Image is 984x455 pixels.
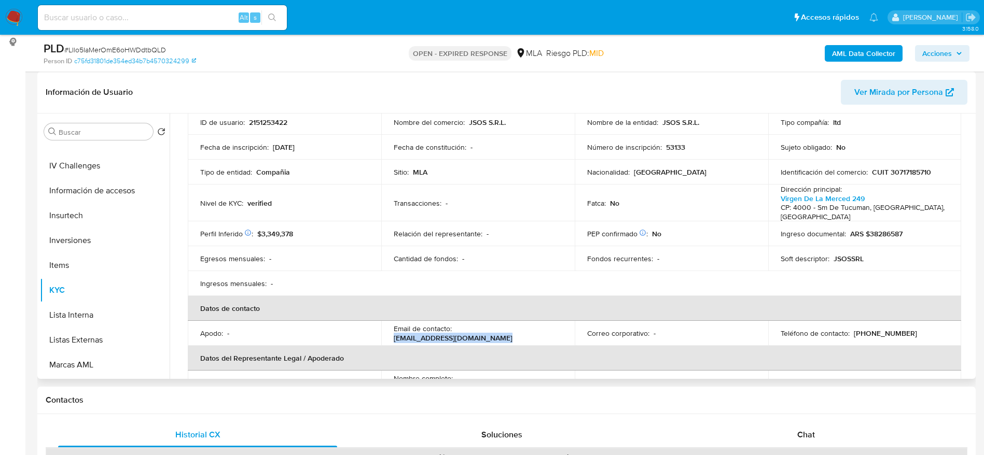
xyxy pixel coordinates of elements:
b: AML Data Collector [832,45,895,62]
p: Fecha de nacimiento : [781,378,849,388]
p: CUIT 30717185710 [872,167,931,177]
p: Soft descriptor : [781,254,829,263]
a: Salir [965,12,976,23]
p: Nombre de la entidad : [587,118,658,127]
p: - [487,229,489,238]
p: Sujeto obligado : [781,143,832,152]
p: Cantidad de fondos : [394,254,458,263]
p: Sitio : [200,378,215,388]
p: No [652,229,661,238]
p: 53133 [666,143,685,152]
h1: Contactos [46,395,967,405]
p: Relación del representante : [394,229,482,238]
button: KYC [40,278,170,303]
button: IV Challenges [40,153,170,178]
p: MLA [219,378,234,388]
p: No [610,198,619,208]
p: - [227,329,229,338]
p: Transacciones : [394,198,441,208]
p: OPEN - EXPIRED RESPONSE [409,46,511,61]
button: Listas Externas [40,328,170,352]
p: JSOS S.R.L. JSOS S.R.L. [639,378,715,388]
p: [EMAIL_ADDRESS][DOMAIN_NAME] [394,333,512,343]
p: [PHONE_NUMBER] [854,329,917,338]
p: Nacionalidad : [587,167,630,177]
h1: Información de Usuario [46,87,133,97]
button: search-icon [261,10,283,25]
span: s [254,12,257,22]
button: Volver al orden por defecto [157,127,165,139]
p: - [657,254,659,263]
span: Soluciones [481,429,522,440]
p: Fecha de constitución : [394,143,466,152]
p: - [271,279,273,288]
button: Lista Interna [40,303,170,328]
p: Ingreso documental : [781,229,846,238]
p: Perfil Inferido : [200,229,253,238]
p: Número de inscripción : [587,143,662,152]
span: Ver Mirada por Persona [854,80,943,105]
p: Fecha de inscripción : [200,143,269,152]
a: c75fd31801de354ed34b7b4570324299 [74,56,196,66]
p: Apodo : [200,329,223,338]
button: Buscar [48,127,57,136]
span: 3.158.0 [962,24,979,33]
p: [DATE] [853,378,875,388]
p: JSOS S.R.L. [469,118,506,127]
button: Perfiles [40,377,170,402]
span: $3,349,378 [257,229,293,239]
p: - [269,254,271,263]
span: Acciones [922,45,952,62]
p: Ingresos mensuales : [200,279,267,288]
input: Buscar usuario o caso... [38,11,287,24]
button: Ver Mirada por Persona [841,80,967,105]
p: Nombre del comercio : [394,118,465,127]
input: Buscar [59,127,149,137]
th: Datos del Representante Legal / Apoderado [188,346,961,371]
p: Nivel de KYC : [200,198,243,208]
button: Items [40,253,170,278]
a: Virgen De La Merced 249 [781,193,865,204]
p: Nombre completo : [394,374,453,383]
th: Datos de contacto [188,296,961,321]
p: Tipo compañía : [781,118,829,127]
p: Nombre social : [587,378,635,388]
p: No [836,143,846,152]
p: ARS $38286587 [850,229,903,238]
p: Egresos mensuales : [200,254,265,263]
span: MID [589,47,604,59]
p: Identificación del comercio : [781,167,868,177]
b: Person ID [44,56,72,66]
button: Marcas AML [40,352,170,377]
p: elaine.mcfarlane@mercadolibre.com [903,12,962,22]
p: 2151253422 [249,118,287,127]
p: ID de usuario : [200,118,245,127]
div: MLA [516,48,542,59]
span: Alt [240,12,248,22]
p: Sitio : [394,167,409,177]
button: AML Data Collector [825,45,903,62]
p: Fondos recurrentes : [587,254,653,263]
p: - [654,329,656,338]
b: PLD [44,40,64,56]
p: Email de contacto : [394,324,452,333]
p: Teléfono de contacto : [781,329,850,338]
p: - [462,254,464,263]
span: Riesgo PLD: [546,48,604,59]
p: Tipo de entidad : [200,167,252,177]
span: Historial CX [175,429,220,440]
span: # LIlo5IaMerOmE6oHWDdtbQLD [64,45,166,55]
button: Insurtech [40,203,170,228]
p: Dirección principal : [781,184,842,194]
a: Notificaciones [869,13,878,22]
p: - [446,198,448,208]
p: JSOSSRL [834,254,864,263]
span: Chat [797,429,815,440]
p: Compañia [256,167,290,177]
p: - [470,143,473,152]
p: [GEOGRAPHIC_DATA] [634,167,706,177]
h4: CP: 4000 - Sm De Tucuman, [GEOGRAPHIC_DATA], [GEOGRAPHIC_DATA] [781,203,945,221]
p: PEP confirmado : [587,229,648,238]
button: Acciones [915,45,969,62]
button: Inversiones [40,228,170,253]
